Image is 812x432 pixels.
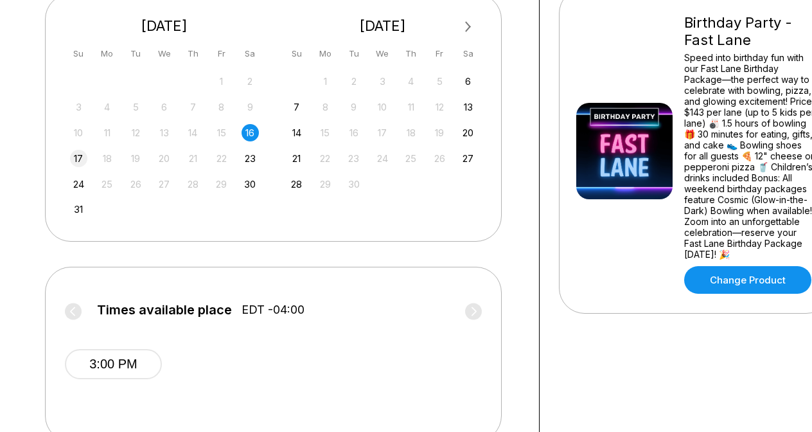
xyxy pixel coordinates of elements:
div: Choose Saturday, September 13th, 2025 [459,98,477,116]
div: Not available Friday, September 19th, 2025 [431,124,448,141]
div: Choose Saturday, August 16th, 2025 [242,124,259,141]
div: Choose Saturday, September 20th, 2025 [459,124,477,141]
div: Tu [127,45,145,62]
div: Not available Wednesday, August 13th, 2025 [155,124,173,141]
div: Not available Saturday, August 2nd, 2025 [242,73,259,90]
div: Not available Thursday, August 21st, 2025 [184,150,202,167]
div: Choose Saturday, September 6th, 2025 [459,73,477,90]
img: Birthday Party - Fast Lane [576,103,673,199]
div: Not available Wednesday, August 20th, 2025 [155,150,173,167]
div: Not available Friday, August 1st, 2025 [213,73,230,90]
a: Change Product [684,266,811,294]
div: Not available Thursday, August 14th, 2025 [184,124,202,141]
div: Su [288,45,305,62]
div: Not available Monday, September 8th, 2025 [317,98,334,116]
div: Not available Monday, August 11th, 2025 [98,124,116,141]
div: Choose Sunday, August 17th, 2025 [70,150,87,167]
div: Choose Sunday, August 24th, 2025 [70,175,87,193]
div: Not available Friday, September 12th, 2025 [431,98,448,116]
div: Not available Wednesday, September 17th, 2025 [374,124,391,141]
div: Fr [431,45,448,62]
div: Not available Wednesday, August 6th, 2025 [155,98,173,116]
span: Times available place [97,303,232,317]
div: Not available Tuesday, September 30th, 2025 [345,175,362,193]
div: Not available Friday, September 26th, 2025 [431,150,448,167]
div: month 2025-09 [287,71,479,193]
div: Not available Thursday, August 28th, 2025 [184,175,202,193]
div: Choose Sunday, September 28th, 2025 [288,175,305,193]
div: Not available Tuesday, September 9th, 2025 [345,98,362,116]
div: Choose Sunday, September 7th, 2025 [288,98,305,116]
div: Mo [98,45,116,62]
div: Tu [345,45,362,62]
div: Not available Friday, August 8th, 2025 [213,98,230,116]
div: Not available Tuesday, September 16th, 2025 [345,124,362,141]
div: Not available Tuesday, August 5th, 2025 [127,98,145,116]
div: Not available Saturday, August 9th, 2025 [242,98,259,116]
div: Not available Monday, August 18th, 2025 [98,150,116,167]
div: Not available Friday, August 15th, 2025 [213,124,230,141]
div: Sa [459,45,477,62]
div: Not available Thursday, September 4th, 2025 [402,73,419,90]
div: Choose Sunday, September 21st, 2025 [288,150,305,167]
div: Not available Monday, August 25th, 2025 [98,175,116,193]
div: Not available Monday, September 22nd, 2025 [317,150,334,167]
div: month 2025-08 [68,71,261,219]
div: Not available Thursday, September 25th, 2025 [402,150,419,167]
span: EDT -04:00 [242,303,304,317]
div: Not available Monday, August 4th, 2025 [98,98,116,116]
div: Not available Thursday, September 11th, 2025 [402,98,419,116]
div: Choose Sunday, August 31st, 2025 [70,201,87,218]
div: Not available Wednesday, September 3rd, 2025 [374,73,391,90]
button: Next Month [458,17,479,37]
button: 3:00 PM [65,349,162,379]
div: Choose Saturday, August 23rd, 2025 [242,150,259,167]
div: Choose Saturday, August 30th, 2025 [242,175,259,193]
div: Fr [213,45,230,62]
div: Not available Tuesday, August 26th, 2025 [127,175,145,193]
div: Not available Thursday, August 7th, 2025 [184,98,202,116]
div: Not available Wednesday, September 10th, 2025 [374,98,391,116]
div: Sa [242,45,259,62]
div: Not available Monday, September 29th, 2025 [317,175,334,193]
div: [DATE] [65,17,264,35]
div: Th [184,45,202,62]
div: Not available Wednesday, September 24th, 2025 [374,150,391,167]
div: Choose Sunday, September 14th, 2025 [288,124,305,141]
div: Not available Monday, September 1st, 2025 [317,73,334,90]
div: [DATE] [283,17,482,35]
div: Not available Friday, September 5th, 2025 [431,73,448,90]
div: Not available Tuesday, September 23rd, 2025 [345,150,362,167]
div: Not available Monday, September 15th, 2025 [317,124,334,141]
div: Not available Tuesday, August 12th, 2025 [127,124,145,141]
div: Not available Wednesday, August 27th, 2025 [155,175,173,193]
div: Not available Friday, August 22nd, 2025 [213,150,230,167]
div: Mo [317,45,334,62]
div: Not available Thursday, September 18th, 2025 [402,124,419,141]
div: Not available Tuesday, August 19th, 2025 [127,150,145,167]
div: Th [402,45,419,62]
div: We [374,45,391,62]
div: Not available Sunday, August 10th, 2025 [70,124,87,141]
div: Choose Saturday, September 27th, 2025 [459,150,477,167]
div: We [155,45,173,62]
div: Not available Tuesday, September 2nd, 2025 [345,73,362,90]
div: Su [70,45,87,62]
div: Not available Friday, August 29th, 2025 [213,175,230,193]
div: Not available Sunday, August 3rd, 2025 [70,98,87,116]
